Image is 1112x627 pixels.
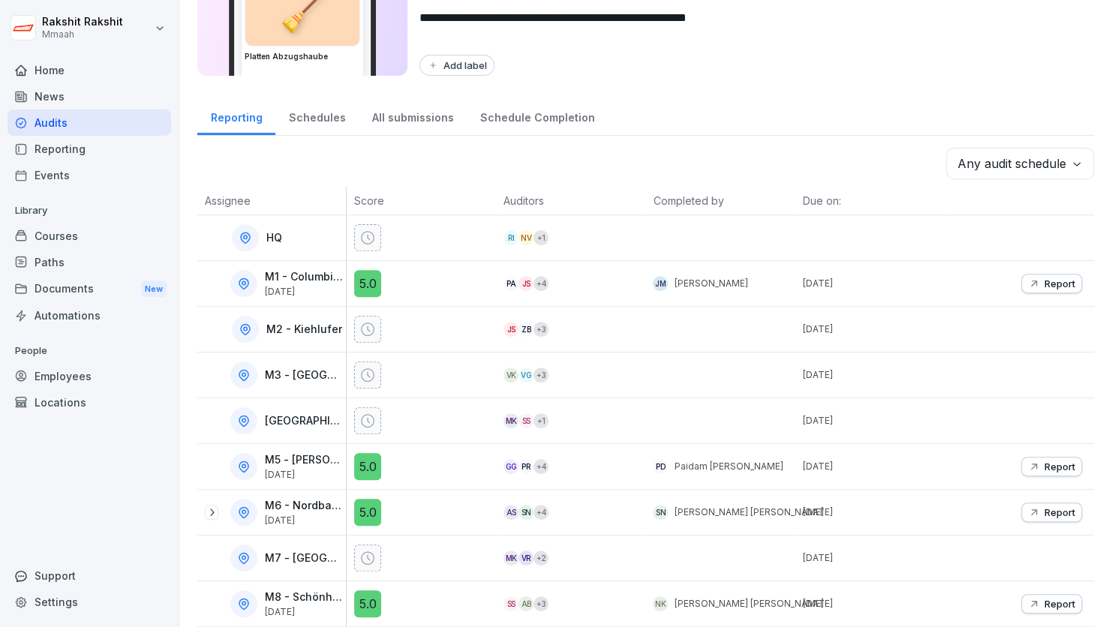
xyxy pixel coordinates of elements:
[467,97,608,135] a: Schedule Completion
[653,596,668,611] div: NK
[795,187,945,215] th: Due on:
[653,459,668,474] div: PD
[503,550,518,565] div: MK
[354,590,381,617] div: 5.0
[803,460,945,473] p: [DATE]
[265,515,343,526] p: [DATE]
[503,367,518,382] div: VK
[803,277,945,290] p: [DATE]
[518,505,533,520] div: SN
[8,275,171,303] a: DocumentsNew
[518,459,533,474] div: PR
[803,505,945,519] p: [DATE]
[518,596,533,611] div: AB
[518,550,533,565] div: VR
[653,276,668,291] div: JM
[533,413,548,428] div: + 1
[503,596,518,611] div: SS
[42,29,123,40] p: Mmaah
[1021,502,1082,522] button: Report
[503,230,518,245] div: RI
[8,136,171,162] div: Reporting
[8,589,171,615] a: Settings
[427,59,487,71] div: Add label
[8,302,171,328] a: Automations
[354,193,488,208] p: Score
[674,505,823,519] p: [PERSON_NAME] [PERSON_NAME]
[1021,457,1082,476] button: Report
[354,499,381,526] div: 5.0
[518,322,533,337] div: ZB
[205,193,338,208] p: Assignee
[803,597,945,610] p: [DATE]
[354,270,381,297] div: 5.0
[8,562,171,589] div: Support
[533,459,548,474] div: + 4
[803,368,945,382] p: [DATE]
[503,322,518,337] div: JS
[275,97,359,135] a: Schedules
[674,597,823,610] p: [PERSON_NAME] [PERSON_NAME]
[265,286,343,297] p: [DATE]
[803,322,945,336] p: [DATE]
[141,280,167,298] div: New
[533,505,548,520] div: + 4
[245,51,360,62] h3: Platten Abzugshaube
[265,469,343,480] p: [DATE]
[265,591,343,604] p: M8 - Schönhauser
[8,249,171,275] a: Paths
[8,83,171,109] a: News
[265,454,343,466] p: M5 - [PERSON_NAME]
[533,596,548,611] div: + 3
[419,55,494,76] button: Add label
[354,453,381,480] div: 5.0
[518,230,533,245] div: NV
[359,97,467,135] a: All submissions
[8,363,171,389] a: Employees
[197,97,275,135] a: Reporting
[8,109,171,136] a: Audits
[265,415,343,427] p: [GEOGRAPHIC_DATA]
[8,389,171,415] div: Locations
[503,505,518,520] div: AS
[1021,274,1082,293] button: Report
[8,199,171,223] p: Library
[653,193,787,208] p: Completed by
[653,505,668,520] div: SN
[42,16,123,28] p: Rakshit Rakshit
[503,276,518,291] div: PA
[533,322,548,337] div: + 3
[8,162,171,188] a: Events
[1044,598,1075,610] p: Report
[533,276,548,291] div: + 4
[265,271,343,283] p: M1 - Columbiadamm
[266,323,342,336] p: M2 - Kiehlufer
[8,223,171,249] a: Courses
[8,57,171,83] a: Home
[266,232,282,244] p: HQ
[8,339,171,363] p: People
[503,459,518,474] div: GG
[1044,506,1075,518] p: Report
[518,413,533,428] div: SS
[1044,277,1075,289] p: Report
[265,499,343,512] p: M6 - Nordbahnhof
[496,187,645,215] th: Auditors
[265,369,343,382] p: M3 - [GEOGRAPHIC_DATA]
[803,551,945,565] p: [DATE]
[265,552,343,565] p: M7 - [GEOGRAPHIC_DATA]
[1021,594,1082,613] button: Report
[674,460,783,473] p: Paidam [PERSON_NAME]
[503,413,518,428] div: MK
